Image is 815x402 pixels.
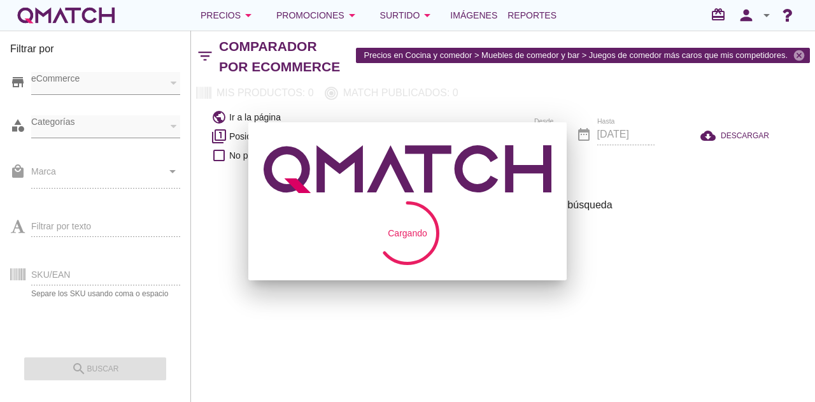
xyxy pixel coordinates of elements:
a: white-qmatch-logo [15,3,117,28]
span: Precios en Cocina y comedor > Muebles de comedor y bar > Juegos de comedor más caros que mis comp... [357,45,810,66]
h2: Comparador por eCommerce [219,36,343,76]
div: Cargando [388,226,427,240]
div: Promociones [276,8,360,23]
i: category [10,118,25,133]
span: Reportes [507,8,556,23]
button: DESCARGAR [690,124,779,147]
a: Reportes [502,3,562,28]
span: Ir a la página [229,111,281,124]
i: filter_list [191,56,219,57]
i: person [733,6,759,24]
i: arrow_drop_down [241,8,256,23]
i: arrow_drop_down [344,8,360,23]
span: Imágenes [450,8,497,23]
span: Posición [229,130,263,143]
a: Imágenes [445,3,502,28]
button: Promociones [266,3,370,28]
span: Sin resultados, realiza una nueva búsqueda [414,197,612,213]
i: public [211,110,227,125]
i: redeem [711,7,731,22]
i: check_box_outline_blank [211,148,227,163]
button: Surtido [370,3,446,28]
span: DESCARGAR [721,130,769,141]
i: store [10,75,25,90]
span: No posicionado [229,149,291,162]
i: arrow_drop_down [420,8,435,23]
i: filter_1 [211,129,227,144]
button: Precios [190,3,266,28]
i: arrow_drop_down [759,8,774,23]
div: QMatch logo [264,138,551,201]
div: Surtido [380,8,436,23]
i: cloud_download [700,128,721,143]
h3: Filtrar por [10,41,180,62]
i: cancel [793,49,805,62]
div: Precios [201,8,256,23]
